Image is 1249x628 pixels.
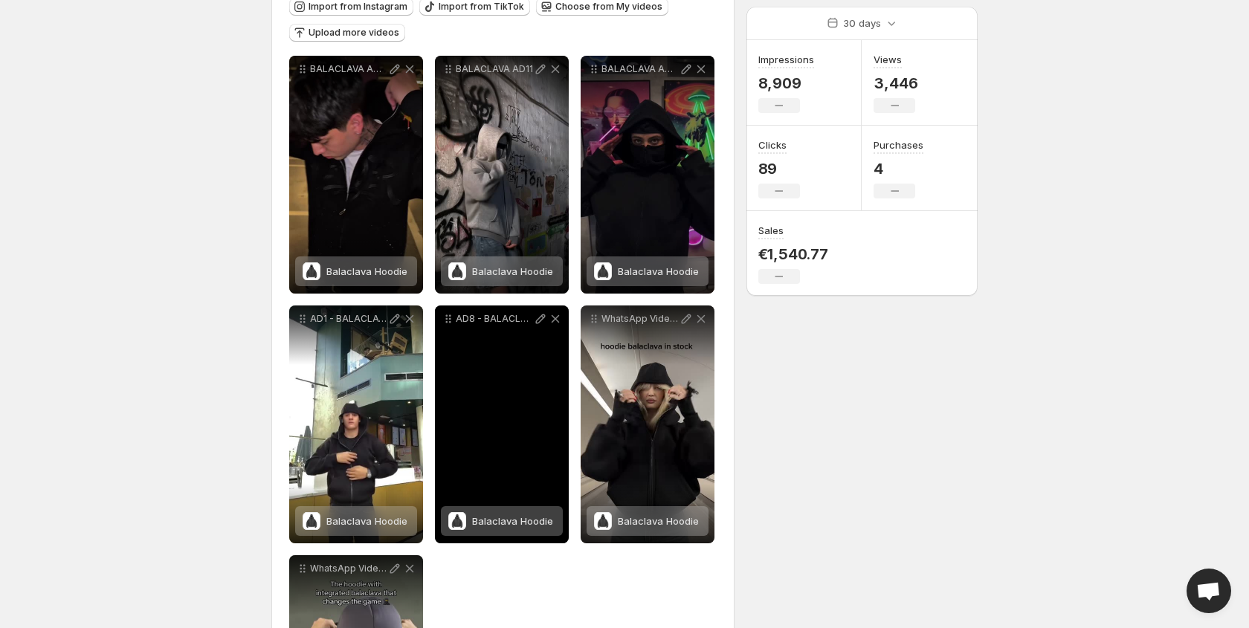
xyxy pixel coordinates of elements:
[326,515,407,527] span: Balaclava Hoodie
[758,74,814,92] p: 8,909
[310,313,387,325] p: AD1 - BALACLAVA
[874,52,902,67] h3: Views
[758,52,814,67] h3: Impressions
[310,563,387,574] p: WhatsApp Video [DATE] at 224501
[581,305,714,543] div: WhatsApp Video [DATE] at 224501 1Balaclava HoodieBalaclava Hoodie
[326,265,407,277] span: Balaclava Hoodie
[309,1,407,13] span: Import from Instagram
[472,265,553,277] span: Balaclava Hoodie
[289,24,405,42] button: Upload more videos
[289,305,423,543] div: AD1 - BALACLAVABalaclava HoodieBalaclava Hoodie
[310,63,387,75] p: BALACLAVA AD10
[758,223,784,238] h3: Sales
[456,63,533,75] p: BALACLAVA AD11
[1187,569,1231,613] div: Open chat
[618,515,699,527] span: Balaclava Hoodie
[843,16,881,30] p: 30 days
[439,1,524,13] span: Import from TikTok
[758,245,828,263] p: €1,540.77
[758,160,800,178] p: 89
[435,305,569,543] div: AD8 - BALACLAVABalaclava HoodieBalaclava Hoodie
[874,160,923,178] p: 4
[874,74,917,92] p: 3,446
[758,137,787,152] h3: Clicks
[874,137,923,152] h3: Purchases
[472,515,553,527] span: Balaclava Hoodie
[309,27,399,39] span: Upload more videos
[601,313,679,325] p: WhatsApp Video [DATE] at 224501 1
[581,56,714,294] div: BALACLAVA AD12Balaclava HoodieBalaclava Hoodie
[601,63,679,75] p: BALACLAVA AD12
[555,1,662,13] span: Choose from My videos
[435,56,569,294] div: BALACLAVA AD11Balaclava HoodieBalaclava Hoodie
[289,56,423,294] div: BALACLAVA AD10Balaclava HoodieBalaclava Hoodie
[456,313,533,325] p: AD8 - BALACLAVA
[618,265,699,277] span: Balaclava Hoodie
